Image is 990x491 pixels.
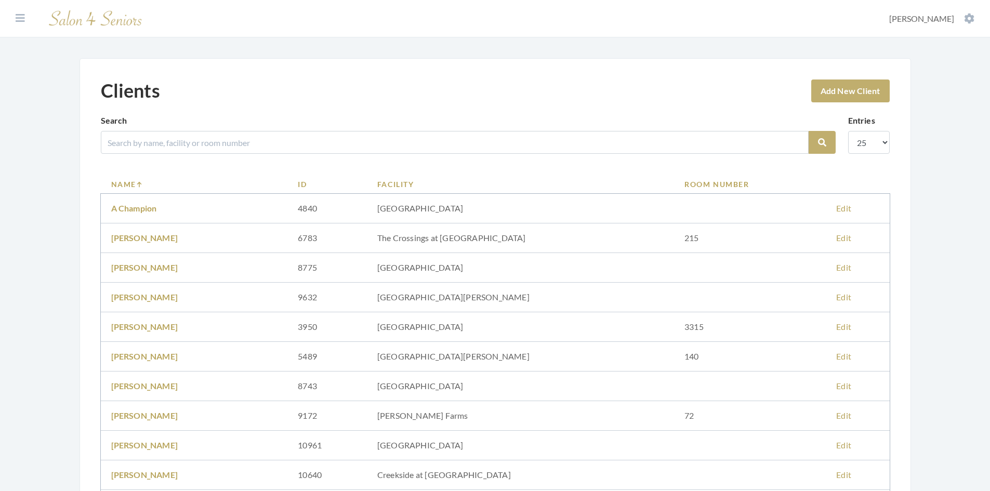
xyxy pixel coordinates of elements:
td: [GEOGRAPHIC_DATA] [367,431,674,460]
td: [GEOGRAPHIC_DATA] [367,253,674,283]
a: Edit [836,262,851,272]
button: [PERSON_NAME] [886,13,978,24]
a: Name [111,179,278,190]
a: Edit [836,292,851,302]
a: [PERSON_NAME] [111,322,178,331]
td: [GEOGRAPHIC_DATA] [367,194,674,223]
a: Edit [836,203,851,213]
td: [GEOGRAPHIC_DATA] [367,312,674,342]
td: 10640 [287,460,367,490]
td: 5489 [287,342,367,371]
a: [PERSON_NAME] [111,440,178,450]
a: [PERSON_NAME] [111,351,178,361]
td: 9632 [287,283,367,312]
td: 72 [674,401,826,431]
a: [PERSON_NAME] [111,292,178,302]
td: 140 [674,342,826,371]
img: Salon 4 Seniors [44,6,148,31]
a: [PERSON_NAME] [111,262,178,272]
td: The Crossings at [GEOGRAPHIC_DATA] [367,223,674,253]
input: Search by name, facility or room number [101,131,809,154]
a: Edit [836,381,851,391]
td: 3950 [287,312,367,342]
a: [PERSON_NAME] [111,410,178,420]
td: 3315 [674,312,826,342]
td: 8743 [287,371,367,401]
td: [GEOGRAPHIC_DATA][PERSON_NAME] [367,342,674,371]
a: ID [298,179,357,190]
span: [PERSON_NAME] [889,14,954,23]
h1: Clients [101,79,160,102]
label: Entries [848,114,875,127]
td: 215 [674,223,826,253]
td: [GEOGRAPHIC_DATA][PERSON_NAME] [367,283,674,312]
td: Creekside at [GEOGRAPHIC_DATA] [367,460,674,490]
a: [PERSON_NAME] [111,470,178,480]
label: Search [101,114,127,127]
a: Edit [836,410,851,420]
a: Add New Client [811,79,890,102]
a: [PERSON_NAME] [111,381,178,391]
td: 9172 [287,401,367,431]
a: Room Number [684,179,815,190]
td: 8775 [287,253,367,283]
a: A Champion [111,203,157,213]
a: Edit [836,440,851,450]
td: [GEOGRAPHIC_DATA] [367,371,674,401]
a: Edit [836,351,851,361]
a: Edit [836,470,851,480]
a: Edit [836,322,851,331]
a: Facility [377,179,664,190]
td: [PERSON_NAME] Farms [367,401,674,431]
td: 4840 [287,194,367,223]
a: [PERSON_NAME] [111,233,178,243]
td: 6783 [287,223,367,253]
td: 10961 [287,431,367,460]
a: Edit [836,233,851,243]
